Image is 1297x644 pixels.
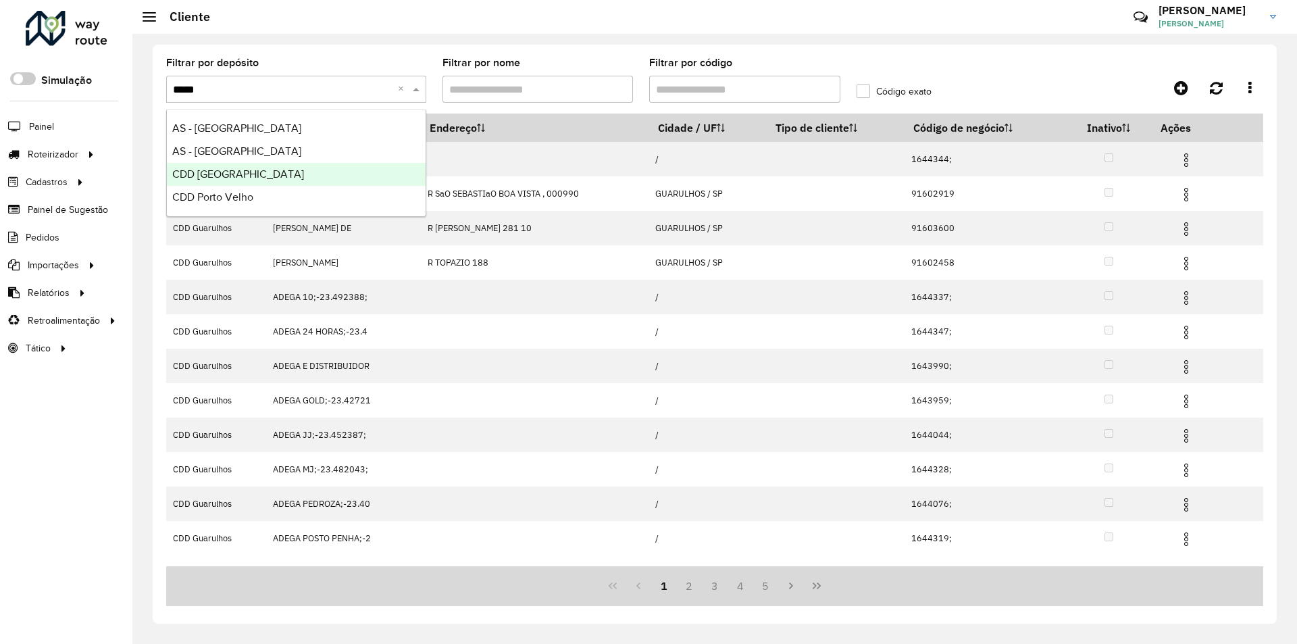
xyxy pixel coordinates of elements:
[904,383,1066,418] td: 1643959;
[28,286,70,300] span: Relatórios
[166,211,266,245] td: CDD Guarulhos
[266,245,421,280] td: [PERSON_NAME]
[28,147,78,162] span: Roteirizador
[648,245,766,280] td: GUARULHOS / SP
[266,211,421,245] td: [PERSON_NAME] DE
[804,573,830,599] button: Last Page
[728,573,753,599] button: 4
[1151,114,1232,142] th: Ações
[166,487,266,521] td: CDD Guarulhos
[648,142,766,176] td: /
[166,314,266,349] td: CDD Guarulhos
[904,114,1066,142] th: Código de negócio
[1066,114,1151,142] th: Inativo
[28,203,108,217] span: Painel de Sugestão
[648,114,766,142] th: Cidade / UF
[904,418,1066,452] td: 1644044;
[266,280,421,314] td: ADEGA 10;-23.492388;
[28,314,100,328] span: Retroalimentação
[651,573,677,599] button: 1
[26,175,68,189] span: Cadastros
[26,230,59,245] span: Pedidos
[166,383,266,418] td: CDD Guarulhos
[266,452,421,487] td: ADEGA MJ;-23.482043;
[766,114,904,142] th: Tipo de cliente
[421,176,648,211] td: R SaO SEBASTIaO BOA VISTA , 000990
[904,142,1066,176] td: 1644344;
[904,245,1066,280] td: 91602458
[156,9,210,24] h2: Cliente
[166,55,259,71] label: Filtrar por depósito
[904,211,1066,245] td: 91603600
[166,521,266,555] td: CDD Guarulhos
[398,81,409,97] span: Clear all
[702,573,728,599] button: 3
[166,349,266,383] td: CDD Guarulhos
[266,521,421,555] td: ADEGA POSTO PENHA;-2
[648,176,766,211] td: GUARULHOS / SP
[904,487,1066,521] td: 1644076;
[904,314,1066,349] td: 1644347;
[266,314,421,349] td: ADEGA 24 HORAS;-23.4
[753,573,779,599] button: 5
[904,349,1066,383] td: 1643990;
[421,114,648,142] th: Endereço
[778,573,804,599] button: Next Page
[172,168,304,180] span: CDD [GEOGRAPHIC_DATA]
[166,452,266,487] td: CDD Guarulhos
[648,487,766,521] td: /
[172,145,301,157] span: AS - [GEOGRAPHIC_DATA]
[442,55,520,71] label: Filtrar por nome
[266,383,421,418] td: ADEGA GOLD;-23.42721
[172,191,253,203] span: CDD Porto Velho
[648,418,766,452] td: /
[266,487,421,521] td: ADEGA PEDROZA;-23.40
[1159,4,1260,17] h3: [PERSON_NAME]
[1159,18,1260,30] span: [PERSON_NAME]
[166,109,426,217] ng-dropdown-panel: Options list
[904,280,1066,314] td: 1644337;
[648,314,766,349] td: /
[904,521,1066,555] td: 1644319;
[266,349,421,383] td: ADEGA E DISTRIBUIDOR
[648,452,766,487] td: /
[857,84,932,99] label: Código exato
[29,120,54,134] span: Painel
[648,383,766,418] td: /
[166,280,266,314] td: CDD Guarulhos
[649,55,732,71] label: Filtrar por código
[166,418,266,452] td: CDD Guarulhos
[421,245,648,280] td: R TOPAZIO 188
[904,176,1066,211] td: 91602919
[421,211,648,245] td: R [PERSON_NAME] 281 10
[648,521,766,555] td: /
[676,573,702,599] button: 2
[648,349,766,383] td: /
[28,258,79,272] span: Importações
[904,452,1066,487] td: 1644328;
[648,211,766,245] td: GUARULHOS / SP
[41,72,92,89] label: Simulação
[648,280,766,314] td: /
[166,245,266,280] td: CDD Guarulhos
[26,341,51,355] span: Tático
[266,418,421,452] td: ADEGA JJ;-23.452387;
[172,122,301,134] span: AS - [GEOGRAPHIC_DATA]
[1126,3,1155,32] a: Contato Rápido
